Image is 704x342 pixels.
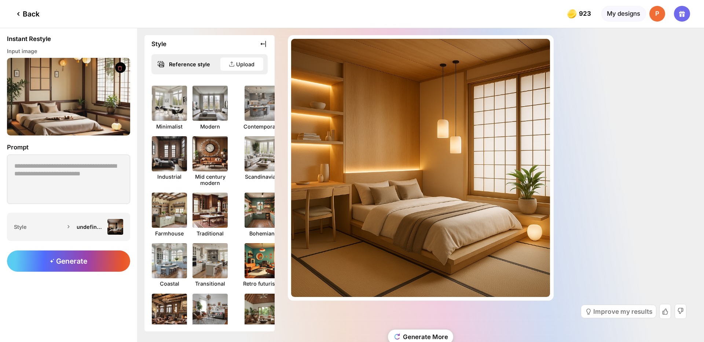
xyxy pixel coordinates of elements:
div: Contemporary [233,123,291,130]
div: Improve my results [593,308,652,315]
div: Upload [236,61,254,67]
div: undefined (3).png [77,224,104,230]
div: Back [14,10,40,18]
div: Instant Restyle [7,35,51,43]
div: Industrial [151,174,188,180]
div: Mid century modern [192,174,228,186]
span: Generate [50,257,87,265]
div: Bohemian [233,230,291,237]
div: Input image [7,48,130,55]
div: Reference style [169,61,220,67]
div: Retro futuristic [233,280,291,287]
div: Scandinavian [233,174,291,180]
div: Traditional [192,230,228,237]
div: Modern [192,123,228,130]
div: Prompt [7,142,130,152]
div: Transitional [192,280,228,287]
div: P [649,6,665,22]
div: Coastal [151,280,188,287]
div: My designs [601,6,646,22]
div: Style [14,224,64,230]
div: Minimalist [151,123,188,130]
div: Farmhouse [151,230,188,237]
span: 923 [579,10,593,17]
div: Style [151,39,166,49]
